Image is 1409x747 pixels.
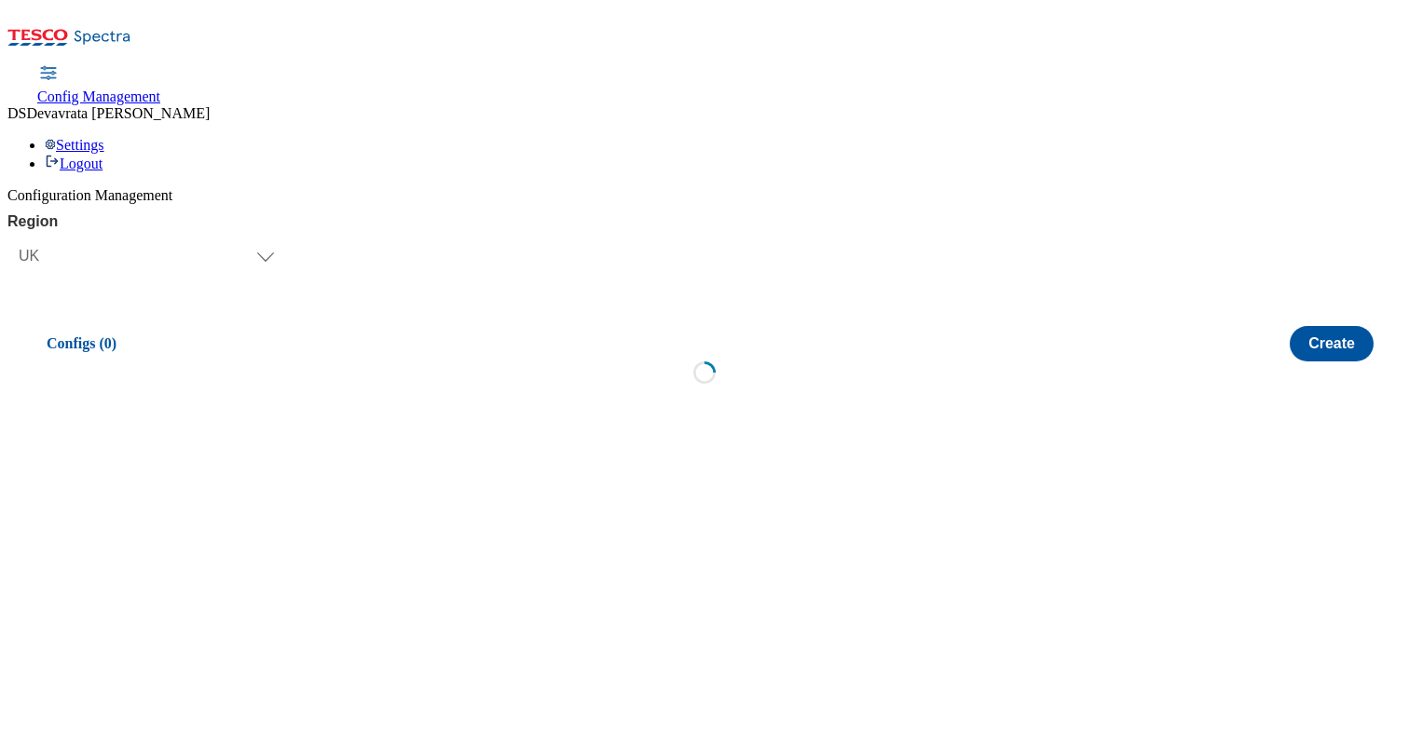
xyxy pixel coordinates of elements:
span: Devavrata [PERSON_NAME] [26,105,210,121]
label: Region [7,213,286,230]
a: Settings [45,137,104,153]
div: Configuration Management [7,187,1402,204]
span: Config Management [37,88,160,104]
label: Configs (0) [35,335,116,352]
a: Config Management [37,66,160,105]
button: Create [1290,326,1374,361]
span: DS [7,105,26,121]
a: Logout [45,156,103,171]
